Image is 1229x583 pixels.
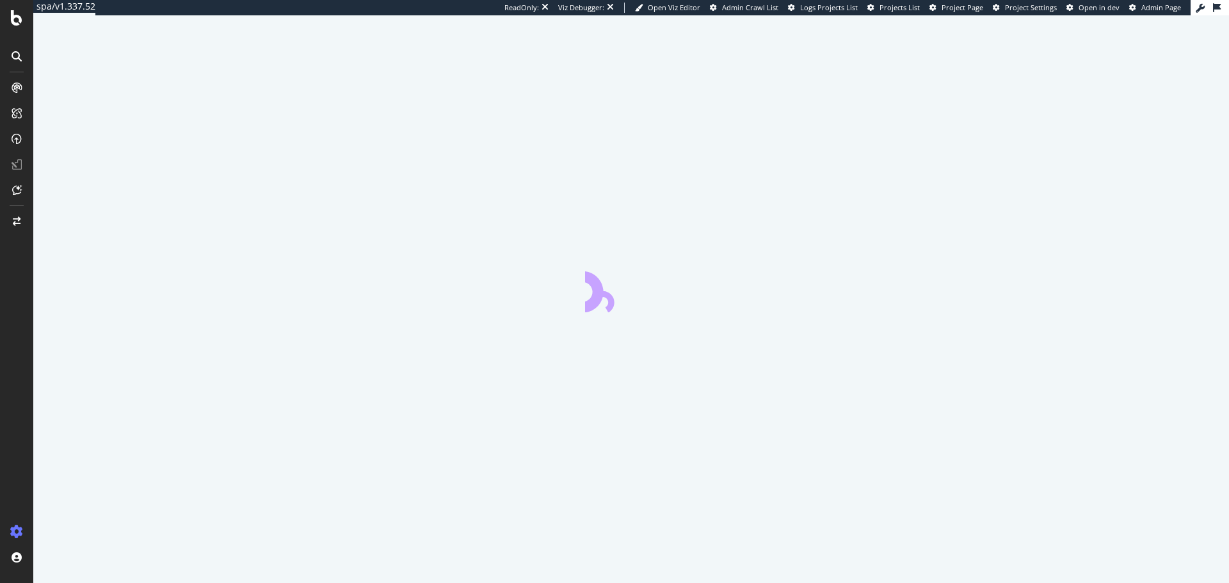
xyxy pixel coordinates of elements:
span: Project Settings [1005,3,1057,12]
div: Viz Debugger: [558,3,604,13]
span: Admin Crawl List [722,3,778,12]
a: Project Page [929,3,983,13]
a: Admin Page [1129,3,1181,13]
a: Open Viz Editor [635,3,700,13]
span: Open Viz Editor [648,3,700,12]
a: Projects List [867,3,920,13]
a: Project Settings [993,3,1057,13]
div: ReadOnly: [504,3,539,13]
div: animation [585,266,677,312]
span: Open in dev [1079,3,1120,12]
span: Admin Page [1141,3,1181,12]
a: Open in dev [1066,3,1120,13]
span: Project Page [942,3,983,12]
span: Projects List [880,3,920,12]
span: Logs Projects List [800,3,858,12]
a: Admin Crawl List [710,3,778,13]
a: Logs Projects List [788,3,858,13]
